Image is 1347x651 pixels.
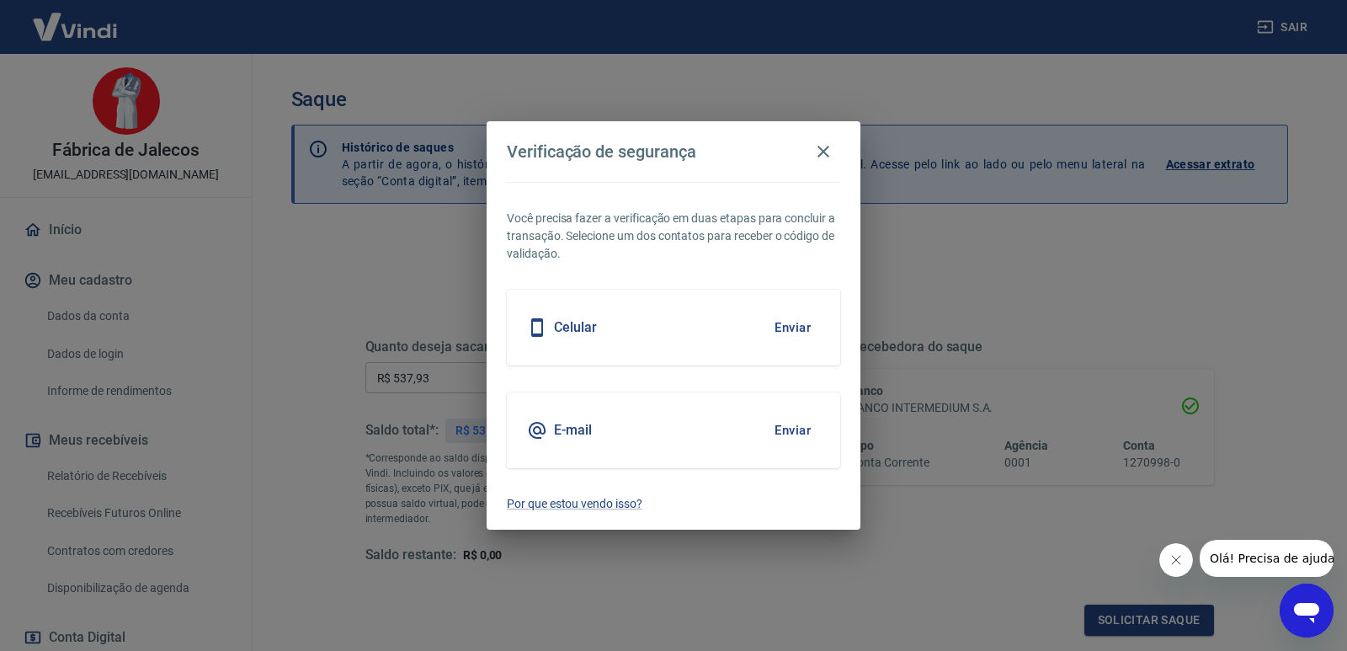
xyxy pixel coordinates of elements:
button: Enviar [765,310,820,345]
h4: Verificação de segurança [507,141,696,162]
a: Por que estou vendo isso? [507,495,840,513]
iframe: Botão para abrir a janela de mensagens [1280,584,1334,638]
button: Enviar [765,413,820,448]
h5: E-mail [554,422,592,439]
h5: Celular [554,319,597,336]
span: Olá! Precisa de ajuda? [10,12,141,25]
iframe: Fechar mensagem [1159,543,1193,577]
iframe: Mensagem da empresa [1200,540,1334,577]
p: Você precisa fazer a verificação em duas etapas para concluir a transação. Selecione um dos conta... [507,210,840,263]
